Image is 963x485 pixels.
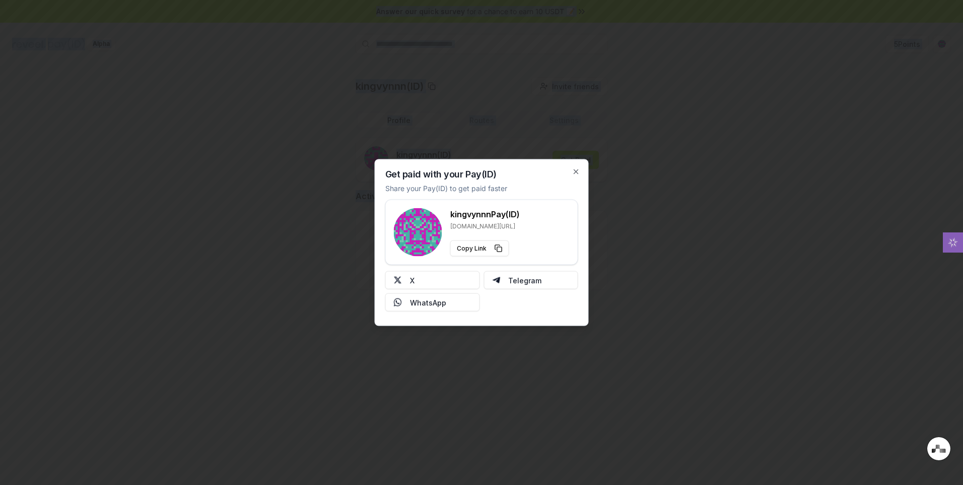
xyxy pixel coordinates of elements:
[385,170,497,179] h2: Get paid with your Pay(ID)
[394,298,402,307] img: Whatsapp
[492,276,500,284] img: Telegram
[450,240,509,257] button: Copy Link
[450,222,520,230] p: [DOMAIN_NAME][URL]
[385,183,507,194] p: Share your Pay(ID) to get paid faster
[394,276,402,284] img: X
[385,271,480,289] button: X
[450,208,520,220] h3: kingvynnn Pay(ID)
[484,271,578,289] button: Telegram
[385,293,480,312] button: WhatsApp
